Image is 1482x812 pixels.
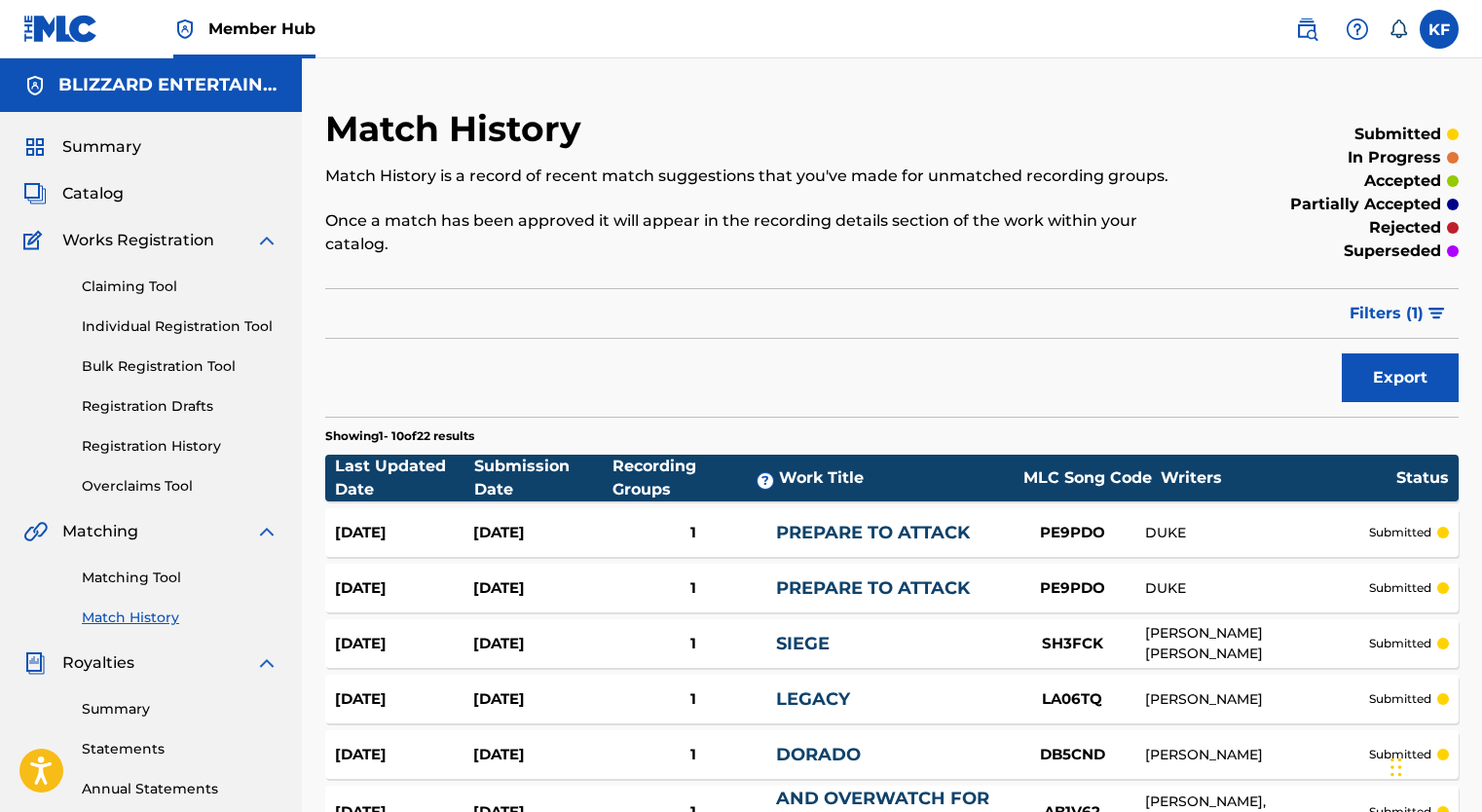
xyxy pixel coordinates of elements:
a: Individual Registration Tool [82,316,278,337]
div: Notifications [1389,19,1408,39]
div: [DATE] [473,633,611,655]
span: Royalties [62,651,134,675]
a: Bulk Registration Tool [82,356,278,377]
p: accepted [1364,169,1441,193]
a: Statements [82,739,278,759]
div: [DATE] [473,522,611,544]
p: submitted [1354,123,1441,146]
div: 1 [611,744,776,766]
span: Filters ( 1 ) [1350,302,1424,325]
p: submitted [1369,690,1431,708]
a: Registration History [82,436,278,457]
div: [DATE] [335,577,473,600]
img: Accounts [23,74,47,97]
p: submitted [1369,635,1431,652]
div: [DATE] [335,688,473,711]
div: 1 [611,522,776,544]
div: DUKE [1145,523,1369,543]
span: Matching [62,520,138,543]
p: submitted [1369,579,1431,597]
div: SH3FCK [999,633,1145,655]
div: LA06TQ [999,688,1145,711]
button: Filters (1) [1338,289,1459,338]
img: filter [1428,308,1445,319]
h5: BLIZZARD ENTERTAINMENT [58,74,278,96]
div: Drag [1390,738,1402,796]
p: submitted [1369,524,1431,541]
img: Royalties [23,651,47,675]
span: Catalog [62,182,124,205]
div: 1 [611,577,776,600]
img: Works Registration [23,229,49,252]
a: Registration Drafts [82,396,278,417]
div: [DATE] [335,633,473,655]
a: Claiming Tool [82,277,278,297]
div: [PERSON_NAME] [1145,745,1369,765]
img: Matching [23,520,48,543]
p: Match History is a record of recent match suggestions that you've made for unmatched recording gr... [325,165,1198,188]
div: User Menu [1420,10,1459,49]
p: Once a match has been approved it will appear in the recording details section of the work within... [325,209,1198,256]
div: Work Title [779,466,1015,490]
img: expand [255,520,278,543]
p: Showing 1 - 10 of 22 results [325,427,474,445]
div: Submission Date [474,455,613,501]
p: rejected [1369,216,1441,240]
a: SummarySummary [23,135,141,159]
div: DUKE [1145,578,1369,599]
iframe: Chat Widget [1385,719,1482,812]
img: MLC Logo [23,15,98,43]
img: Catalog [23,182,47,205]
div: [DATE] [473,688,611,711]
div: 1 [611,633,776,655]
a: DORADO [776,744,861,765]
p: in progress [1348,146,1441,169]
span: Summary [62,135,141,159]
div: Status [1396,466,1449,490]
a: Overclaims Tool [82,476,278,497]
img: Summary [23,135,47,159]
img: expand [255,651,278,675]
span: Works Registration [62,229,214,252]
div: MLC Song Code [1015,466,1161,490]
a: Public Search [1287,10,1326,49]
div: Writers [1161,466,1396,490]
div: [DATE] [473,744,611,766]
div: [PERSON_NAME] [1145,689,1369,710]
div: 1 [611,688,776,711]
div: Help [1338,10,1377,49]
a: CatalogCatalog [23,182,124,205]
a: PREPARE TO ATTACK [776,522,970,543]
a: SIEGE [776,633,830,654]
a: Summary [82,699,278,720]
div: Recording Groups [612,455,779,501]
div: [DATE] [473,577,611,600]
p: superseded [1344,240,1441,263]
iframe: Resource Center [1427,524,1482,681]
img: search [1295,18,1318,41]
span: ? [758,473,773,489]
p: partially accepted [1290,193,1441,216]
a: Matching Tool [82,568,278,588]
img: Top Rightsholder [173,18,197,41]
div: [DATE] [335,744,473,766]
img: help [1346,18,1369,41]
a: LEGACY [776,688,850,710]
span: Member Hub [208,18,315,40]
div: DB5CND [999,744,1145,766]
div: [PERSON_NAME] [PERSON_NAME] [1145,623,1369,664]
button: Export [1342,353,1459,402]
a: Match History [82,608,278,628]
h2: Match History [325,107,591,151]
div: PE9PDO [999,522,1145,544]
img: expand [255,229,278,252]
div: [DATE] [335,522,473,544]
a: PREPARE TO ATTACK [776,577,970,599]
div: PE9PDO [999,577,1145,600]
p: submitted [1369,746,1431,763]
a: Annual Statements [82,779,278,799]
div: Last Updated Date [335,455,474,501]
